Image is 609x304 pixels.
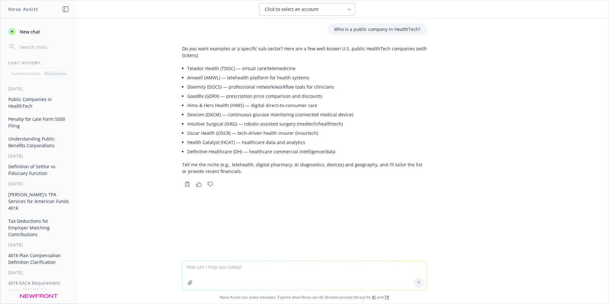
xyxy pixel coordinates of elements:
[1,242,77,248] div: [DATE]
[187,119,427,128] li: Intuitive Surgical (ISRG) — robotic-assisted surgery (medtech/healthtech)
[6,94,72,111] button: Public Companies in HealthTech
[187,91,427,101] li: GoodRx (GDRX) — prescription price comparison and discounts
[11,71,40,76] p: Current account
[372,294,376,300] a: BI
[1,86,77,91] div: [DATE]
[1,270,77,275] div: [DATE]
[6,114,72,131] button: Penalty for Late Form 5500 Filing
[8,6,38,12] h1: Nova Assist
[384,294,389,300] a: TR
[182,161,427,175] p: Tell me the niche (e.g., telehealth, digital pharmacy, AI diagnostics, devices) and geography, an...
[187,101,427,110] li: Hims & Hers Health (HIMS) — digital direct-to-consumer care
[187,128,427,138] li: Oscar Health (OSCR) — tech-driven health insurer (insurtech)
[187,82,427,91] li: Doximity (DOCS) — professional network/workflow tools for clinicians
[187,110,427,119] li: Dexcom (DXCM) — continuous glucose monitoring (connected medical device)
[45,71,66,76] p: All accounts
[334,26,420,33] p: Who is a public company in HealthTech?
[6,161,72,178] button: Definition of Settlor vs Fiduciary Function
[6,216,72,240] button: Tax Deductions for Employer Matching Contributions
[1,60,77,66] div: Chat History
[265,6,319,12] span: Click to select an account
[182,45,427,59] p: Do you want examples or a specific sub-sector? Here are a few well-known U.S. public HealthTech c...
[1,298,77,303] div: More than a week ago
[6,250,72,267] button: 401k Plan Compensation Definition Clarification
[1,181,77,186] div: [DATE]
[3,291,606,304] span: Nova Assist can make mistakes. Explore what Nova can do: Browse prompt library for and
[6,278,72,295] button: 401k EACA Requirement under SECURE 2.0
[187,138,427,147] li: Health Catalyst (HCAT) — healthcare data and analytics
[18,28,40,35] span: New chat
[6,134,72,151] button: Understanding Public Benefits Corporations
[184,181,190,187] svg: Copy to clipboard
[6,189,72,213] button: [PERSON_NAME]'s TPA Services for American Funds 401k
[18,42,69,51] input: Search chats
[205,180,215,189] button: Thumbs down
[1,153,77,159] div: [DATE]
[259,3,355,16] button: Click to select an account
[187,147,427,156] li: Definitive Healthcare (DH) — healthcare commercial intelligence/data
[6,26,72,37] button: New chat
[187,64,427,73] li: Teladoc Health (TDOC) — virtual care/telemedicine
[187,73,427,82] li: Amwell (AMWL) — telehealth platform for health systems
